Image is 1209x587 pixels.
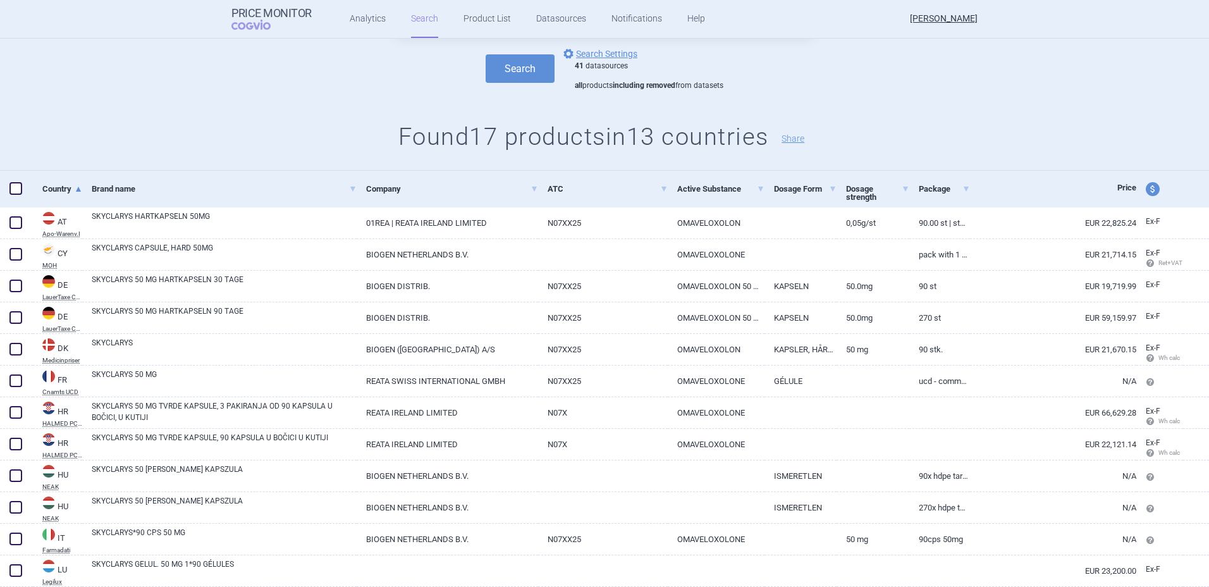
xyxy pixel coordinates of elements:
a: KAPSELN [764,271,837,302]
a: SKYCLARYS 50 MG TVRDE KAPSULE, 3 PAKIRANJA OD 90 KAPSULA U BOČICI, U KUTIJI [92,400,357,423]
button: Share [782,134,804,143]
span: Ex-factory price [1146,438,1160,447]
a: OMAVELOXOLONE [668,524,764,555]
img: Croatia [42,402,55,414]
abbr: Legilux — List of medicinal products published by the Official Journal of the Grand Duchy of Luxe... [42,579,82,585]
a: ATC [548,173,668,204]
a: OMAVELOXOLONE [668,429,764,460]
a: Active Substance [677,173,764,204]
a: EUR 66,629.28 [970,397,1136,428]
abbr: Farmadati — Online database developed by Farmadati Italia S.r.l., Italia. [42,547,82,553]
span: COGVIO [231,20,288,30]
a: 90.00 ST | Stück [909,207,970,238]
a: OMAVELOXOLON [668,334,764,365]
img: Germany [42,275,55,288]
a: N/A [970,524,1136,555]
a: 90x hdpe tartályban [909,460,970,491]
a: FRFRCnamts UCD [33,369,82,395]
a: ITITFarmadati [33,527,82,553]
a: Ex-F Wh calc [1136,339,1183,368]
a: OMAVELOXOLON 50 MG [668,271,764,302]
a: Ex-F [1136,307,1183,326]
a: DEDELauerTaxe CGM [33,306,82,332]
a: N07X [538,429,668,460]
abbr: LauerTaxe CGM — Complex database for German drug information provided by commercial provider CGM ... [42,326,82,332]
a: N/A [970,492,1136,523]
button: Search [486,54,555,83]
strong: all [575,81,582,90]
a: Ex-F [1136,276,1183,295]
a: EUR 59,159.97 [970,302,1136,333]
a: BIOGEN DISTRIB. [357,271,538,302]
a: N07XX25 [538,334,668,365]
a: DEDELauerTaxe CGM [33,274,82,300]
a: GÉLULE [764,366,837,397]
a: HRHRHALMED PCL SUMMARY [33,400,82,427]
a: 50 MG [837,524,909,555]
a: REATA SWISS INTERNATIONAL GMBH [357,366,538,397]
abbr: HALMED PCL SUMMARY — List of medicines with an established maximum wholesale price published by t... [42,452,82,459]
a: Dosage Form [774,173,837,204]
a: OMAVELOXOLON [668,207,764,238]
span: Ex-factory price [1146,312,1160,321]
abbr: Apo-Warenv.I — Apothekerverlag Warenverzeichnis. Online database developed by the Österreichische... [42,231,82,237]
a: SKYCLARYS CAPSULE, HARD 50MG [92,242,357,265]
img: Denmark [42,338,55,351]
a: LULULegilux [33,559,82,585]
a: SKYCLARYS 50 [PERSON_NAME] KAPSZULA [92,495,357,518]
a: HRHRHALMED PCL SUMMARY [33,432,82,459]
a: SKYCLARYS HARTKAPSELN 50MG [92,211,357,233]
a: 270 St [909,302,970,333]
a: SKYCLARYS*90 CPS 50 MG [92,527,357,550]
a: DKDKMedicinpriser [33,337,82,364]
a: CYCYMOH [33,242,82,269]
a: 01REA | REATA IRELAND LIMITED [357,207,538,238]
a: EUR 23,200.00 [970,555,1136,586]
a: KAPSLER, HÅRDE [764,334,837,365]
a: BIOGEN NETHERLANDS B.V. [357,460,538,491]
a: Country [42,173,82,204]
a: Company [366,173,538,204]
a: BIOGEN NETHERLANDS B.V. [357,492,538,523]
a: 50.0mg [837,271,909,302]
span: Ex-factory price [1146,343,1160,352]
a: N07XX25 [538,366,668,397]
a: 0,05G/ST [837,207,909,238]
a: OMAVELOXOLONE [668,366,764,397]
a: Search Settings [561,46,637,61]
abbr: LauerTaxe CGM — Complex database for German drug information provided by commercial provider CGM ... [42,294,82,300]
a: UCD - Common dispensation unit [909,366,970,397]
abbr: Cnamts UCD — Online database of medicines under the National Health Insurance Fund for salaried w... [42,389,82,395]
a: Package [919,173,970,204]
a: ISMERETLEN [764,460,837,491]
a: ATATApo-Warenv.I [33,211,82,237]
a: SKYCLARYS [92,337,357,360]
a: N/A [970,366,1136,397]
span: Price [1117,183,1136,192]
span: Ex-factory price [1146,565,1160,574]
span: Ex-factory price [1146,249,1160,257]
a: OMAVELOXOLONE [668,239,764,270]
a: SKYCLARYS 50 MG HARTKAPSELN 90 TAGE [92,306,357,328]
a: KAPSELN [764,302,837,333]
a: N07X [538,397,668,428]
a: 50.0mg [837,302,909,333]
a: OMAVELOXOLON 50 MG [668,302,764,333]
img: Austria [42,212,55,225]
a: BIOGEN NETHERLANDS B.V. [357,239,538,270]
a: Ex-F Ret+VAT calc [1136,244,1183,273]
a: Dosage strength [846,173,909,213]
img: Italy [42,528,55,541]
abbr: MOH — Pharmaceutical Price List published by the Ministry of Health, Cyprus. [42,263,82,269]
a: EUR 21,670.15 [970,334,1136,365]
a: PACK WITH 1 BOTTLE X 90 CAPS [909,239,970,270]
a: SKYCLARYS 50 MG [92,369,357,392]
a: 270x hdpe tartályban (3 x 90) db kapszula [909,492,970,523]
a: N07XX25 [538,524,668,555]
a: EUR 21,714.15 [970,239,1136,270]
a: 90 stk. [909,334,970,365]
a: 90CPS 50MG [909,524,970,555]
a: N07XX25 [538,207,668,238]
a: N07XX25 [538,302,668,333]
abbr: Medicinpriser — Danish Medicine Agency. Erhverv Medicinpriser database for bussines. [42,357,82,364]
